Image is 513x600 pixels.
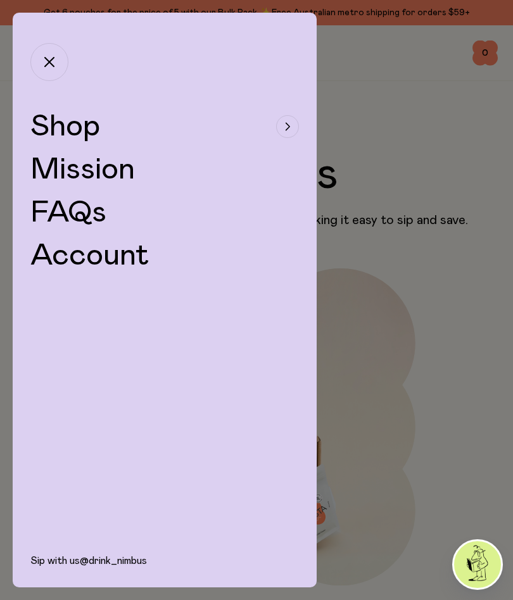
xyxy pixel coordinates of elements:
img: agent [454,541,501,588]
a: Account [30,241,149,271]
a: Mission [30,154,135,185]
a: @drink_nimbus [80,556,147,566]
div: Sip with us [13,554,317,587]
button: Shop [30,111,299,142]
span: Shop [30,111,100,142]
a: FAQs [30,197,106,228]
